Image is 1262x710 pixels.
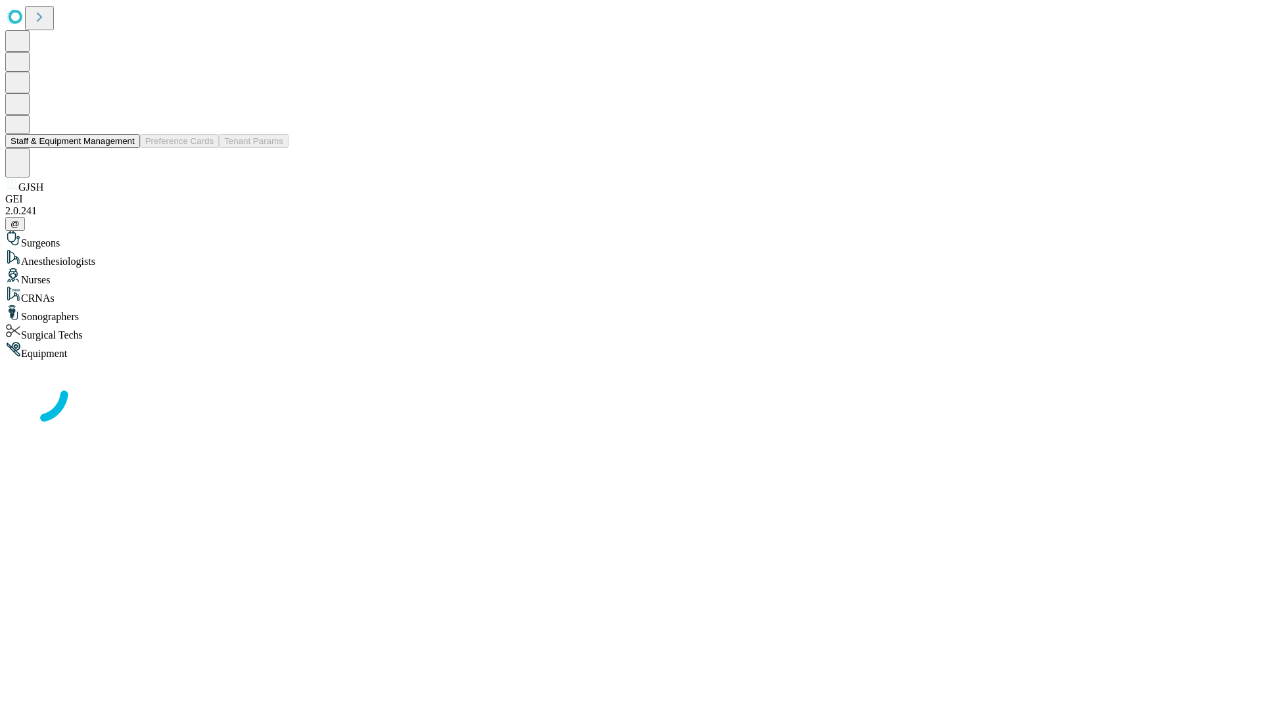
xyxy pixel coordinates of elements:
[5,249,1257,268] div: Anesthesiologists
[5,268,1257,286] div: Nurses
[5,217,25,231] button: @
[5,323,1257,341] div: Surgical Techs
[5,193,1257,205] div: GEI
[5,341,1257,360] div: Equipment
[5,205,1257,217] div: 2.0.241
[11,219,20,229] span: @
[5,134,140,148] button: Staff & Equipment Management
[5,231,1257,249] div: Surgeons
[219,134,289,148] button: Tenant Params
[140,134,219,148] button: Preference Cards
[5,286,1257,304] div: CRNAs
[18,181,43,193] span: GJSH
[5,304,1257,323] div: Sonographers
